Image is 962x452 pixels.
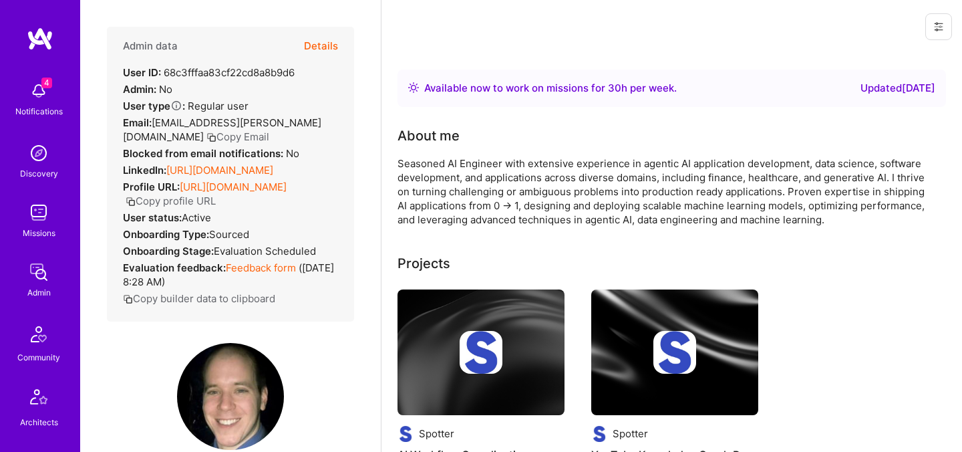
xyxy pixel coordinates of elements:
span: Active [182,211,211,224]
img: cover [591,290,758,415]
strong: User status: [123,211,182,224]
strong: User ID: [123,66,161,79]
strong: Profile URL: [123,181,180,193]
img: Company logo [653,331,696,374]
div: Discovery [20,166,58,181]
img: admin teamwork [25,259,52,286]
strong: Blocked from email notifications: [123,147,286,160]
i: icon Copy [126,197,136,207]
button: Details [304,27,338,66]
div: Missions [23,226,55,240]
img: Architects [23,383,55,415]
img: discovery [25,140,52,166]
div: 68c3fffaa83cf22cd8a8b9d6 [123,66,295,80]
h4: Admin data [123,40,178,52]
strong: Admin: [123,83,156,96]
div: Updated [DATE] [860,80,935,96]
strong: Email: [123,116,152,129]
img: User Avatar [177,343,284,450]
div: No [123,82,172,96]
a: Feedback form [226,261,296,274]
span: 4 [41,78,52,88]
a: [URL][DOMAIN_NAME] [180,181,287,193]
span: sourced [209,228,249,241]
img: Community [23,318,55,350]
img: Company logo [591,426,607,442]
div: Admin [27,286,51,300]
div: Regular user [123,99,249,113]
i: Help [170,100,182,112]
div: Architects [20,415,58,429]
div: Projects [397,253,450,273]
a: [URL][DOMAIN_NAME] [166,164,273,177]
div: Spotter [613,427,648,441]
img: cover [397,290,565,415]
button: Copy Email [206,130,269,144]
img: Company logo [397,426,414,442]
img: Company logo [460,331,502,374]
div: ( [DATE] 8:28 AM ) [123,261,338,289]
span: [EMAIL_ADDRESS][PERSON_NAME][DOMAIN_NAME] [123,116,321,143]
strong: Onboarding Stage: [123,245,214,257]
i: icon Copy [123,294,133,304]
strong: LinkedIn: [123,164,166,177]
img: Availability [408,82,419,93]
img: teamwork [25,199,52,226]
img: bell [25,78,52,104]
div: Seasoned AI Engineer with extensive experience in agentic AI application development, data scienc... [397,156,932,227]
div: Available now to work on missions for h per week . [424,80,677,96]
div: No [123,146,299,160]
span: 30 [608,82,621,94]
div: About me [397,126,460,146]
div: Notifications [15,104,63,118]
div: Community [17,350,60,364]
button: Copy builder data to clipboard [123,292,275,306]
button: Copy profile URL [126,194,216,208]
strong: User type : [123,100,185,112]
i: icon Copy [206,132,216,142]
strong: Evaluation feedback: [123,261,226,274]
span: Evaluation Scheduled [214,245,316,257]
strong: Onboarding Type: [123,228,209,241]
img: logo [27,27,53,51]
div: Spotter [419,427,454,441]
